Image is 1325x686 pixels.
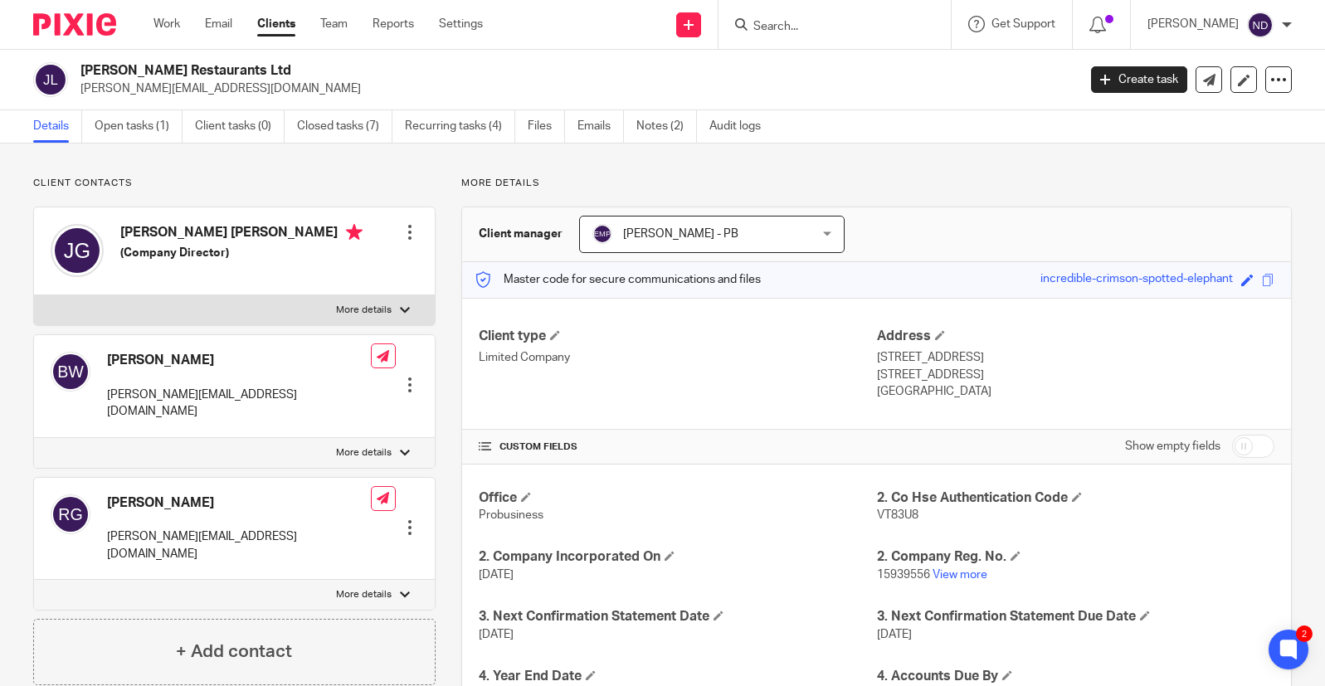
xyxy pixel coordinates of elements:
[877,349,1274,366] p: [STREET_ADDRESS]
[120,245,363,261] h5: (Company Director)
[439,16,483,32] a: Settings
[107,387,371,421] p: [PERSON_NAME][EMAIL_ADDRESS][DOMAIN_NAME]
[33,177,436,190] p: Client contacts
[877,328,1274,345] h4: Address
[297,110,392,143] a: Closed tasks (7)
[346,224,363,241] i: Primary
[877,367,1274,383] p: [STREET_ADDRESS]
[479,509,543,521] span: Probusiness
[1040,270,1233,289] div: incredible-crimson-spotted-elephant
[107,528,371,562] p: [PERSON_NAME][EMAIL_ADDRESS][DOMAIN_NAME]
[257,16,295,32] a: Clients
[405,110,515,143] a: Recurring tasks (4)
[336,304,392,317] p: More details
[877,548,1274,566] h4: 2. Company Reg. No.
[51,224,104,277] img: svg%3E
[991,18,1055,30] span: Get Support
[479,440,876,454] h4: CUSTOM FIELDS
[373,16,414,32] a: Reports
[120,224,363,245] h4: [PERSON_NAME] [PERSON_NAME]
[877,608,1274,625] h4: 3. Next Confirmation Statement Due Date
[176,639,292,664] h4: + Add contact
[877,629,912,640] span: [DATE]
[205,16,232,32] a: Email
[33,13,116,36] img: Pixie
[153,16,180,32] a: Work
[1125,438,1220,455] label: Show empty fields
[877,569,930,581] span: 15939556
[336,588,392,601] p: More details
[479,489,876,507] h4: Office
[51,494,90,534] img: svg%3E
[479,668,876,685] h4: 4. Year End Date
[51,352,90,392] img: svg%3E
[107,352,371,369] h4: [PERSON_NAME]
[479,349,876,366] p: Limited Company
[80,62,869,80] h2: [PERSON_NAME] Restaurants Ltd
[877,489,1274,507] h4: 2. Co Hse Authentication Code
[877,668,1274,685] h4: 4. Accounts Due By
[933,569,987,581] a: View more
[623,228,738,240] span: [PERSON_NAME] - PB
[95,110,183,143] a: Open tasks (1)
[336,446,392,460] p: More details
[1147,16,1239,32] p: [PERSON_NAME]
[195,110,285,143] a: Client tasks (0)
[636,110,697,143] a: Notes (2)
[479,569,514,581] span: [DATE]
[479,328,876,345] h4: Client type
[320,16,348,32] a: Team
[1091,66,1187,93] a: Create task
[479,548,876,566] h4: 2. Company Incorporated On
[528,110,565,143] a: Files
[479,629,514,640] span: [DATE]
[577,110,624,143] a: Emails
[877,509,918,521] span: VT83U8
[479,226,563,242] h3: Client manager
[877,383,1274,400] p: [GEOGRAPHIC_DATA]
[1247,12,1274,38] img: svg%3E
[461,177,1292,190] p: More details
[33,62,68,97] img: svg%3E
[592,224,612,244] img: svg%3E
[479,608,876,625] h4: 3. Next Confirmation Statement Date
[80,80,1066,97] p: [PERSON_NAME][EMAIL_ADDRESS][DOMAIN_NAME]
[33,110,82,143] a: Details
[1296,625,1313,642] div: 2
[475,271,761,288] p: Master code for secure communications and files
[752,20,901,35] input: Search
[709,110,773,143] a: Audit logs
[107,494,371,512] h4: [PERSON_NAME]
